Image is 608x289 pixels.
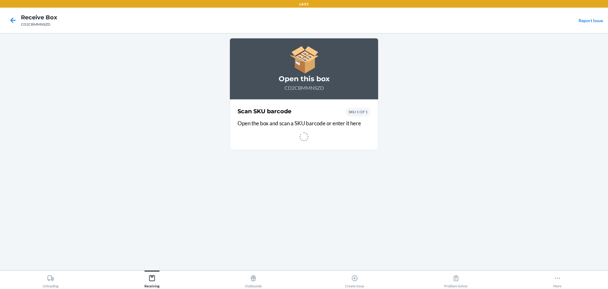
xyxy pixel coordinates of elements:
button: Create Issue [304,271,405,288]
div: Problem Solver [444,272,468,288]
p: LAX1 [299,1,309,7]
div: Receiving [144,272,160,288]
h4: Receive Box [21,13,57,22]
h2: Scan SKU barcode [237,107,291,115]
div: CD2CBMMNSZD [21,22,57,27]
button: More [507,271,608,288]
a: Report Issue [579,18,603,23]
button: Outbounds [203,271,304,288]
button: Problem Solver [405,271,507,288]
div: Unloading [43,272,59,288]
p: SKU 1 OF 1 [349,109,368,115]
h3: Open this box [237,74,370,84]
p: Open the box and scan a SKU barcode or enter it here [237,119,370,128]
p: CD2CBMMNSZD [237,84,370,92]
div: Create Issue [345,272,364,288]
div: Outbounds [245,272,262,288]
button: Receiving [101,271,203,288]
div: More [553,272,561,288]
